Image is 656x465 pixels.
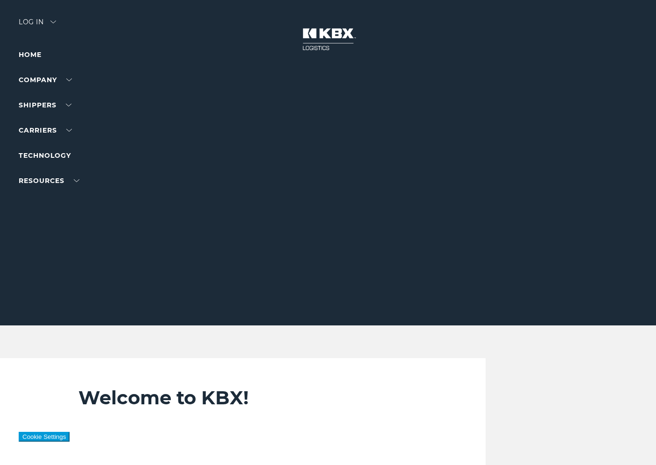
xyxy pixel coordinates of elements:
[293,19,363,60] img: kbx logo
[19,176,79,185] a: RESOURCES
[19,50,42,59] a: Home
[19,151,71,160] a: Technology
[19,126,72,134] a: Carriers
[78,386,433,409] h2: Welcome to KBX!
[19,19,56,32] div: Log in
[19,101,71,109] a: SHIPPERS
[50,21,56,23] img: arrow
[19,432,70,442] button: Cookie Settings
[19,76,72,84] a: Company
